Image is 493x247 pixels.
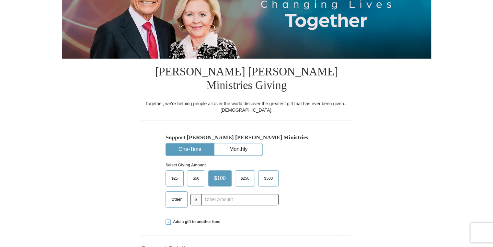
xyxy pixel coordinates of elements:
[237,174,253,183] span: $250
[171,219,221,225] span: Add a gift to another fund
[166,143,214,155] button: One-Time
[166,134,327,141] h5: Support [PERSON_NAME] [PERSON_NAME] Ministries
[168,195,185,204] span: Other
[211,174,229,183] span: $100
[168,174,181,183] span: $25
[141,59,352,100] h1: [PERSON_NAME] [PERSON_NAME] Ministries Giving
[166,163,206,167] strong: Select Giving Amount
[214,143,262,155] button: Monthly
[189,174,202,183] span: $50
[261,174,276,183] span: $500
[201,194,279,205] input: Other Amount
[141,100,352,113] div: Together, we're helping people all over the world discover the greatest gift that has ever been g...
[190,194,201,205] span: $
